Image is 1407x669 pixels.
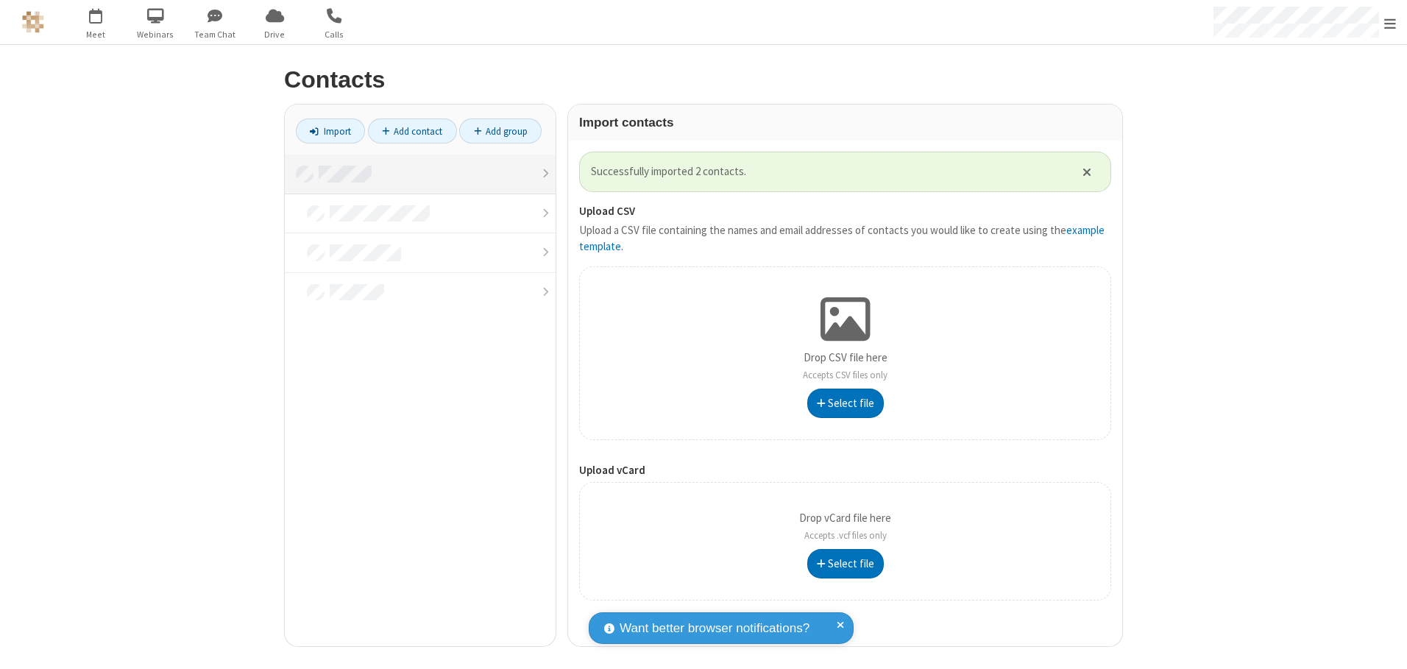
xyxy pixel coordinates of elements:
label: Upload CSV [579,203,1111,220]
a: Add contact [368,118,457,144]
span: Meet [68,28,124,41]
a: Add group [459,118,542,144]
button: Close alert [1075,160,1099,183]
span: Accepts .vcf files only [804,529,887,542]
span: Want better browser notifications? [620,619,809,638]
h3: Import contacts [579,116,1111,130]
img: QA Selenium DO NOT DELETE OR CHANGE [22,11,44,33]
span: Calls [307,28,362,41]
span: Accepts CSV files only [803,369,887,381]
button: Select file [807,549,884,578]
a: Import [296,118,365,144]
span: Team Chat [188,28,243,41]
p: Drop CSV file here [803,350,887,383]
p: Drop vCard file here [799,510,891,543]
span: Drive [247,28,302,41]
span: Webinars [128,28,183,41]
label: Upload vCard [579,462,1111,479]
span: Successfully imported 2 contacts. [591,163,1064,180]
h2: Contacts [284,67,1123,93]
button: Select file [807,389,884,418]
p: Upload a CSV file containing the names and email addresses of contacts you would like to create u... [579,222,1111,255]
